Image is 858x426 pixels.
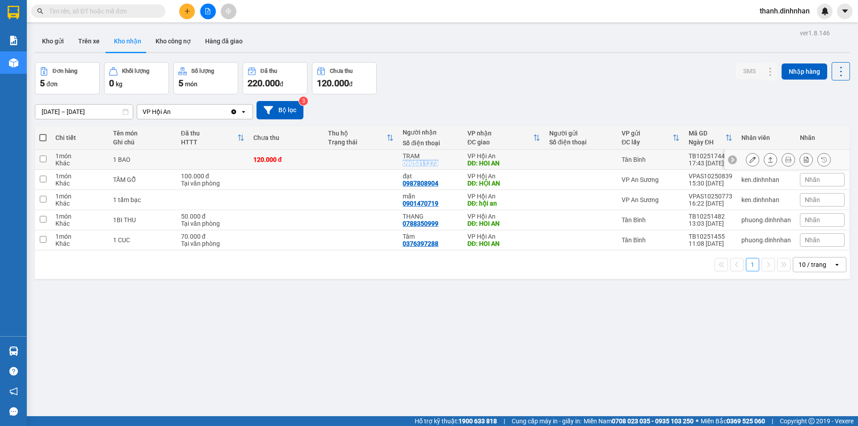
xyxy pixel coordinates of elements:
button: 1 [746,258,759,271]
div: 1 tấm bạc [113,196,172,203]
div: Chưa thu [253,134,319,141]
button: file-add [200,4,216,19]
input: Tìm tên, số ĐT hoặc mã đơn [49,6,155,16]
span: notification [9,387,18,396]
th: Toggle SortBy [463,126,545,150]
button: Số lượng5món [173,62,238,94]
div: TB10251482 [689,213,732,220]
div: Ghi chú [113,139,172,146]
button: aim [221,4,236,19]
div: VP nhận [467,130,533,137]
div: ĐC lấy [622,139,673,146]
svg: open [240,108,247,115]
button: plus [179,4,195,19]
div: Khác [55,180,104,187]
div: 1 món [55,213,104,220]
div: Khác [55,200,104,207]
button: Kho nhận [107,30,148,52]
div: 0376397288 [403,240,438,247]
th: Toggle SortBy [324,126,398,150]
div: 100.000 đ [181,173,244,180]
div: 0788350999 [403,220,438,227]
button: Đơn hàng5đơn [35,62,100,94]
button: Hàng đã giao [198,30,250,52]
div: phuong.dinhnhan [741,236,791,244]
div: VP An Sương [622,196,680,203]
div: VP gửi [622,130,673,137]
div: Số điện thoại [403,139,458,147]
div: Sửa đơn hàng [746,153,759,166]
sup: 3 [299,97,308,105]
div: 1BI THU [113,216,172,224]
div: Tân Bình [622,156,680,163]
div: Khác [55,240,104,247]
div: Chưa thu [330,68,353,74]
span: | [504,416,505,426]
button: Kho công nợ [148,30,198,52]
span: ⚪️ [696,419,698,423]
th: Toggle SortBy [684,126,737,150]
div: 1 BAO [113,156,172,163]
span: Miền Nam [584,416,694,426]
span: 0 [109,78,114,89]
span: plus [184,8,190,14]
div: 1 CUC [113,236,172,244]
div: DĐ: HOI AN [467,160,540,167]
button: Chưa thu120.000đ [312,62,377,94]
img: solution-icon [9,36,18,45]
button: caret-down [837,4,853,19]
div: 70.000 đ [181,233,244,240]
img: warehouse-icon [9,346,18,356]
div: đạt [403,173,458,180]
div: ken.dinhnhan [741,176,791,183]
div: 120.000 đ [253,156,319,163]
span: Cung cấp máy in - giấy in: [512,416,581,426]
div: TB10251455 [689,233,732,240]
span: thanh.dinhnhan [753,5,817,17]
div: Khác [55,160,104,167]
div: Chi tiết [55,134,104,141]
span: đơn [46,80,58,88]
div: TB10251744 [689,152,732,160]
div: VP Hội An [467,213,540,220]
div: Thu hộ [328,130,387,137]
span: aim [225,8,231,14]
div: VPAS10250773 [689,193,732,200]
span: 120.000 [317,78,349,89]
svg: open [833,261,841,268]
span: message [9,407,18,416]
div: ĐC giao [467,139,533,146]
div: HTTT [181,139,237,146]
div: Đã thu [181,130,237,137]
div: 0905311273 [403,160,438,167]
div: Tân Bình [622,216,680,224]
div: Tân Bình [622,236,680,244]
div: Mã GD [689,130,725,137]
th: Toggle SortBy [617,126,684,150]
div: Nhãn [800,134,845,141]
div: DĐ: hội an [467,200,540,207]
div: Đã thu [261,68,277,74]
span: caret-down [841,7,849,15]
span: 5 [40,78,45,89]
div: Tên món [113,130,172,137]
div: Khác [55,220,104,227]
div: ken.dinhnhan [741,196,791,203]
div: 17:43 [DATE] [689,160,732,167]
div: TRAM [403,152,458,160]
div: VP Hội An [467,173,540,180]
span: 5 [178,78,183,89]
span: Nhãn [805,176,820,183]
div: VP An Sương [622,176,680,183]
div: 1 món [55,193,104,200]
span: Nhãn [805,216,820,224]
div: ver 1.8.146 [800,28,830,38]
strong: 0708 023 035 - 0935 103 250 [612,418,694,425]
div: 15:30 [DATE] [689,180,732,187]
div: VP Hội An [143,107,171,116]
svg: Clear value [230,108,237,115]
strong: 0369 525 060 [727,418,765,425]
div: Tâm [403,233,458,240]
span: 220.000 [248,78,280,89]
